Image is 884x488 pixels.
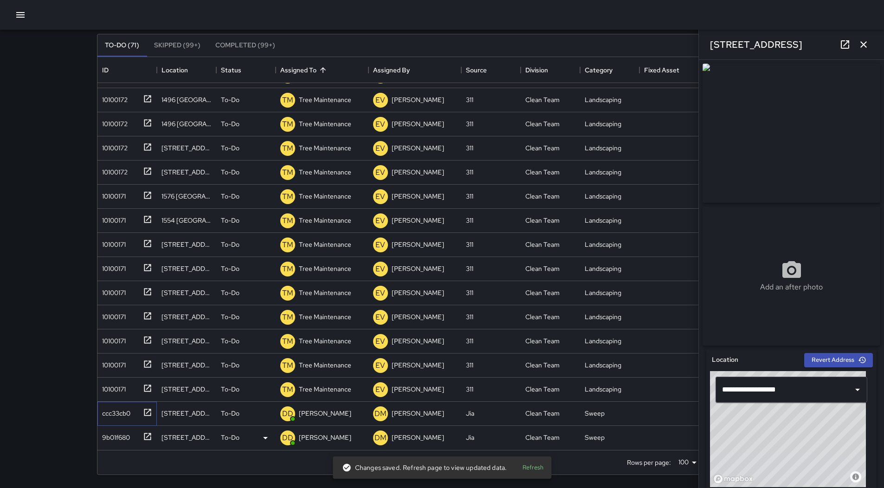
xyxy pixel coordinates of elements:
div: 10100172 [98,140,128,153]
p: TM [282,167,293,178]
p: DD [282,432,293,443]
div: Clean Team [525,192,560,201]
p: Rows per page: [627,458,671,467]
p: TM [282,95,293,106]
div: 311 [466,216,473,225]
div: 311 [466,385,473,394]
div: 10100171 [98,381,126,394]
div: Location [161,57,188,83]
div: Assigned To [280,57,316,83]
div: 311 [466,143,473,153]
p: TM [282,239,293,250]
p: To-Do [221,167,239,177]
div: Landscaping [585,264,621,273]
div: Changes saved. Refresh page to view updated data. [342,459,507,476]
p: TM [282,360,293,371]
div: Clean Team [525,240,560,249]
button: Sort [316,64,329,77]
div: Source [461,57,521,83]
p: [PERSON_NAME] [392,216,444,225]
p: To-Do [221,288,239,297]
div: Status [221,57,241,83]
p: EV [375,95,385,106]
button: Refresh [518,461,548,475]
p: EV [375,360,385,371]
div: Clean Team [525,95,560,104]
div: 1550 Market Street [161,240,212,249]
div: Clean Team [525,360,560,370]
p: [PERSON_NAME] [392,143,444,153]
p: TM [282,312,293,323]
div: 1496 Market Street [161,95,212,104]
div: Sweep [585,433,605,442]
div: Fixed Asset [644,57,679,83]
div: Fixed Asset [639,57,699,83]
p: Tree Maintenance [299,143,351,153]
div: Assigned By [373,57,410,83]
p: EV [375,336,385,347]
div: 10100172 [98,91,128,104]
div: 455 Franklin Street [161,409,212,418]
p: [PERSON_NAME] [392,119,444,128]
p: EV [375,288,385,299]
p: TM [282,336,293,347]
div: Jia [466,409,474,418]
div: 10100171 [98,308,126,321]
p: To-Do [221,336,239,346]
div: 311 [466,312,473,321]
div: Assigned By [368,57,461,83]
p: EV [375,167,385,178]
div: ID [97,57,157,83]
div: 311 [466,360,473,370]
p: [PERSON_NAME] [392,312,444,321]
div: 10100171 [98,260,126,273]
p: Tree Maintenance [299,167,351,177]
div: Clean Team [525,264,560,273]
p: Tree Maintenance [299,288,351,297]
p: EV [375,119,385,130]
div: Landscaping [585,240,621,249]
p: [PERSON_NAME] [299,433,351,442]
p: [PERSON_NAME] [392,433,444,442]
div: Landscaping [585,167,621,177]
p: Tree Maintenance [299,360,351,370]
p: [PERSON_NAME] [392,288,444,297]
div: Clean Team [525,143,560,153]
div: 1450 Market Street [161,167,212,177]
p: DD [282,408,293,419]
div: 10100171 [98,333,126,346]
p: EV [375,263,385,275]
div: 1450 Market Street [161,143,212,153]
p: To-Do [221,312,239,321]
p: DM [374,408,387,419]
div: Category [585,57,613,83]
div: 1540 Market Street [161,264,212,273]
div: Clean Team [525,216,560,225]
div: 311 [466,167,473,177]
div: ccc33cb0 [98,405,130,418]
div: 311 [466,288,473,297]
div: Assigned To [276,57,368,83]
div: Location [157,57,216,83]
p: Tree Maintenance [299,264,351,273]
p: Tree Maintenance [299,192,351,201]
div: Landscaping [585,95,621,104]
p: [PERSON_NAME] [299,409,351,418]
p: [PERSON_NAME] [392,409,444,418]
div: Landscaping [585,312,621,321]
p: EV [375,143,385,154]
p: EV [375,312,385,323]
div: Division [525,57,548,83]
p: [PERSON_NAME] [392,240,444,249]
p: To-Do [221,216,239,225]
div: Division [521,57,580,83]
div: Clean Team [525,167,560,177]
div: 4 Van Ness Avenue [161,288,212,297]
div: 311 [466,192,473,201]
p: To-Do [221,385,239,394]
p: [PERSON_NAME] [392,167,444,177]
div: Clean Team [525,288,560,297]
p: To-Do [221,433,239,442]
p: To-Do [221,264,239,273]
p: TM [282,215,293,226]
